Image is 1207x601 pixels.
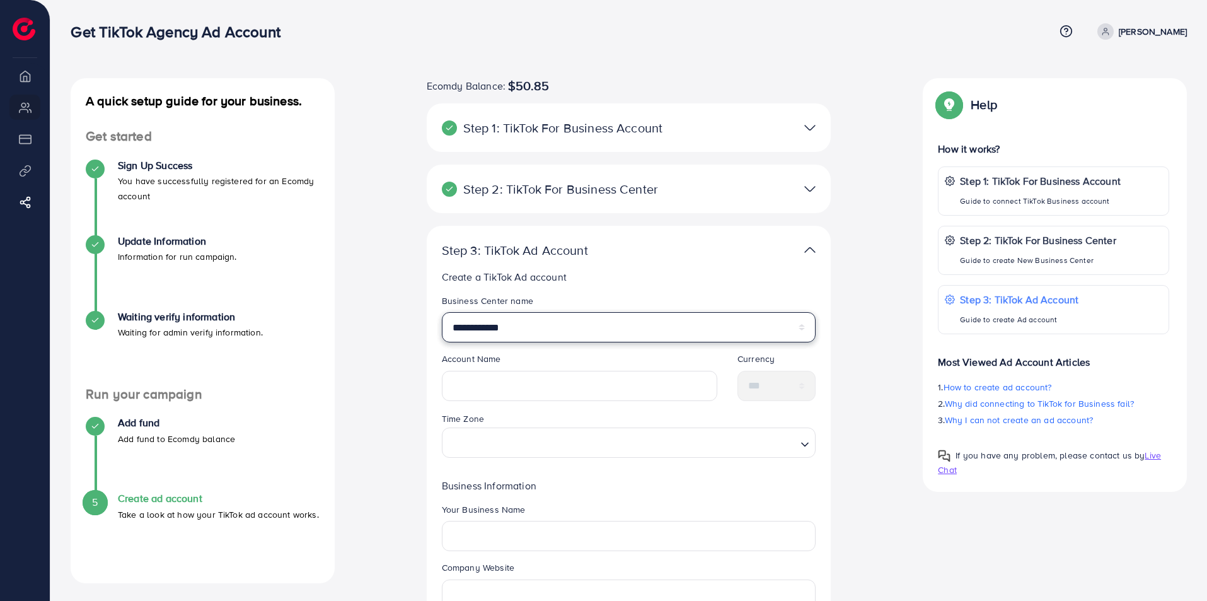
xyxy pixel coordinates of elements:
p: Information for run campaign. [118,249,237,264]
legend: Account Name [442,353,717,370]
li: Create ad account [71,493,335,568]
img: Popup guide [938,93,961,116]
p: 2. [938,396,1169,411]
h4: Run your campaign [71,387,335,402]
p: 1. [938,380,1169,395]
p: Step 2: TikTok For Business Center [960,233,1116,248]
li: Update Information [71,235,335,311]
p: Step 2: TikTok For Business Center [442,182,684,197]
span: $50.85 [508,78,549,93]
p: Create a TikTok Ad account [442,269,816,284]
span: Ecomdy Balance: [427,78,505,93]
p: How it works? [938,141,1169,156]
h3: Get TikTok Agency Ad Account [71,23,290,41]
img: TikTok partner [804,119,816,137]
iframe: Chat [1153,544,1198,592]
img: TikTok partner [804,241,816,259]
p: Guide to create Ad account [960,312,1078,327]
legend: Business Center name [442,295,816,312]
img: TikTok partner [804,180,816,198]
p: Most Viewed Ad Account Articles [938,344,1169,370]
p: Take a look at how your TikTok ad account works. [118,507,319,522]
h4: Sign Up Success [118,160,320,172]
h4: Waiting verify information [118,311,263,323]
p: Add fund to Ecomdy balance [118,431,235,446]
legend: Company Website [442,561,816,579]
p: Step 3: TikTok Ad Account [960,292,1078,307]
span: If you have any problem, please contact us by [956,449,1145,462]
legend: Currency [737,353,816,370]
div: Search for option [442,428,816,458]
p: Guide to connect TikTok Business account [960,194,1121,209]
p: Waiting for admin verify information. [118,325,263,340]
span: 5 [92,495,98,510]
p: Step 3: TikTok Ad Account [442,243,684,258]
legend: Your Business Name [442,503,816,521]
span: Why did connecting to TikTok for Business fail? [945,397,1135,410]
input: Search for option [448,431,796,455]
p: You have successfully registered for an Ecomdy account [118,173,320,204]
img: Popup guide [938,450,950,462]
p: Business Information [442,478,816,493]
h4: Add fund [118,417,235,429]
label: Time Zone [442,412,484,425]
p: Help [971,97,997,112]
p: Step 1: TikTok For Business Account [442,120,684,136]
li: Sign Up Success [71,160,335,235]
li: Add fund [71,417,335,493]
h4: Create ad account [118,493,319,505]
p: [PERSON_NAME] [1119,24,1187,39]
a: [PERSON_NAME] [1092,23,1187,40]
h4: A quick setup guide for your business. [71,93,335,108]
h4: Get started [71,129,335,144]
p: Step 1: TikTok For Business Account [960,173,1121,189]
p: Guide to create New Business Center [960,253,1116,268]
p: 3. [938,412,1169,428]
h4: Update Information [118,235,237,247]
span: How to create ad account? [944,381,1052,394]
img: logo [13,18,35,40]
span: Why I can not create an ad account? [945,414,1094,426]
li: Waiting verify information [71,311,335,387]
